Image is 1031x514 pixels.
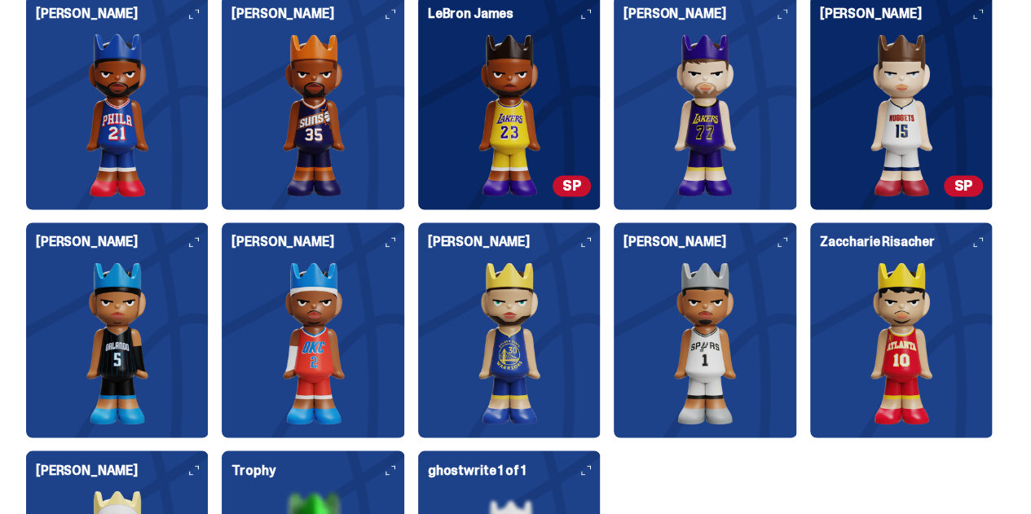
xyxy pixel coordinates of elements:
[231,261,394,424] img: card image
[231,463,394,490] h6: Trophy
[623,7,786,33] h6: [PERSON_NAME]
[623,235,786,261] h6: [PERSON_NAME]
[944,175,983,196] span: SP
[36,261,199,424] img: card image
[820,261,983,424] img: card image
[231,33,394,196] img: card image
[36,235,199,261] h6: [PERSON_NAME]
[623,261,786,424] img: card image
[428,235,591,261] h6: [PERSON_NAME]
[623,33,786,196] img: card image
[820,7,983,33] h6: [PERSON_NAME]
[820,235,983,261] h6: Zaccharie Risacher
[36,463,199,490] h6: [PERSON_NAME]
[428,261,591,424] img: card image
[428,7,591,33] h6: LeBron James
[36,33,199,196] img: card image
[36,7,199,33] h6: [PERSON_NAME]
[428,463,591,490] h6: ghostwrite 1 of 1
[428,33,591,196] img: card image
[553,175,592,196] span: SP
[231,235,394,261] h6: [PERSON_NAME]
[820,33,983,196] img: card image
[231,7,394,33] h6: [PERSON_NAME]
